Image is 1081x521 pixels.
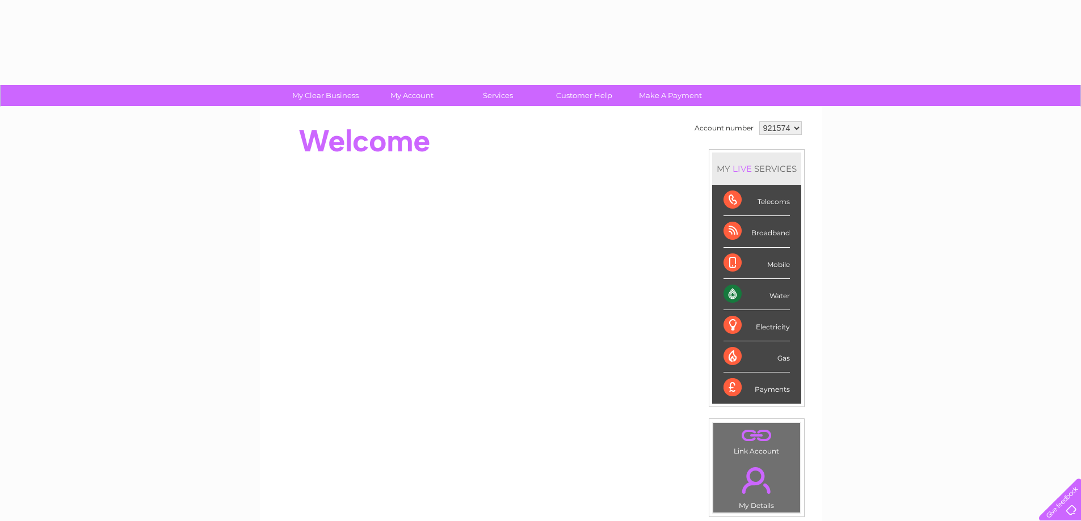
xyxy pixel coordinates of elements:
[713,458,801,513] td: My Details
[451,85,545,106] a: Services
[365,85,459,106] a: My Account
[730,163,754,174] div: LIVE
[624,85,717,106] a: Make A Payment
[716,460,797,500] a: .
[712,153,801,185] div: MY SERVICES
[724,216,790,247] div: Broadband
[724,248,790,279] div: Mobile
[716,426,797,446] a: .
[724,341,790,372] div: Gas
[692,118,756,138] td: Account number
[713,422,801,458] td: Link Account
[724,372,790,403] div: Payments
[537,85,631,106] a: Customer Help
[724,310,790,341] div: Electricity
[724,279,790,310] div: Water
[279,85,372,106] a: My Clear Business
[724,185,790,216] div: Telecoms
